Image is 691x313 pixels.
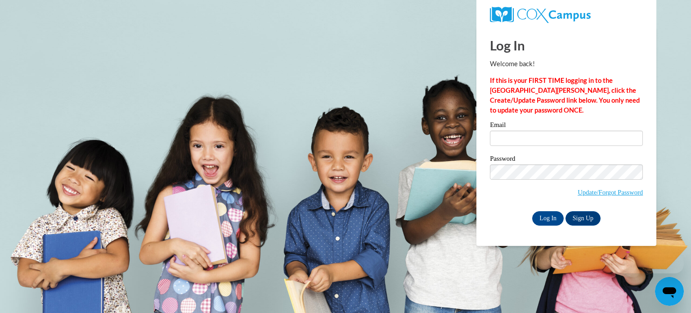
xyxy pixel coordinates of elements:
[655,277,684,306] iframe: Button to launch messaging window
[490,155,643,164] label: Password
[532,211,564,226] input: Log In
[490,77,640,114] strong: If this is your FIRST TIME logging in to the [GEOGRAPHIC_DATA][PERSON_NAME], click the Create/Upd...
[565,211,601,226] a: Sign Up
[578,189,643,196] a: Update/Forgot Password
[490,7,591,23] img: COX Campus
[490,122,643,131] label: Email
[614,254,684,273] iframe: Message from company
[490,59,643,69] p: Welcome back!
[490,36,643,54] h1: Log In
[490,7,643,23] a: COX Campus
